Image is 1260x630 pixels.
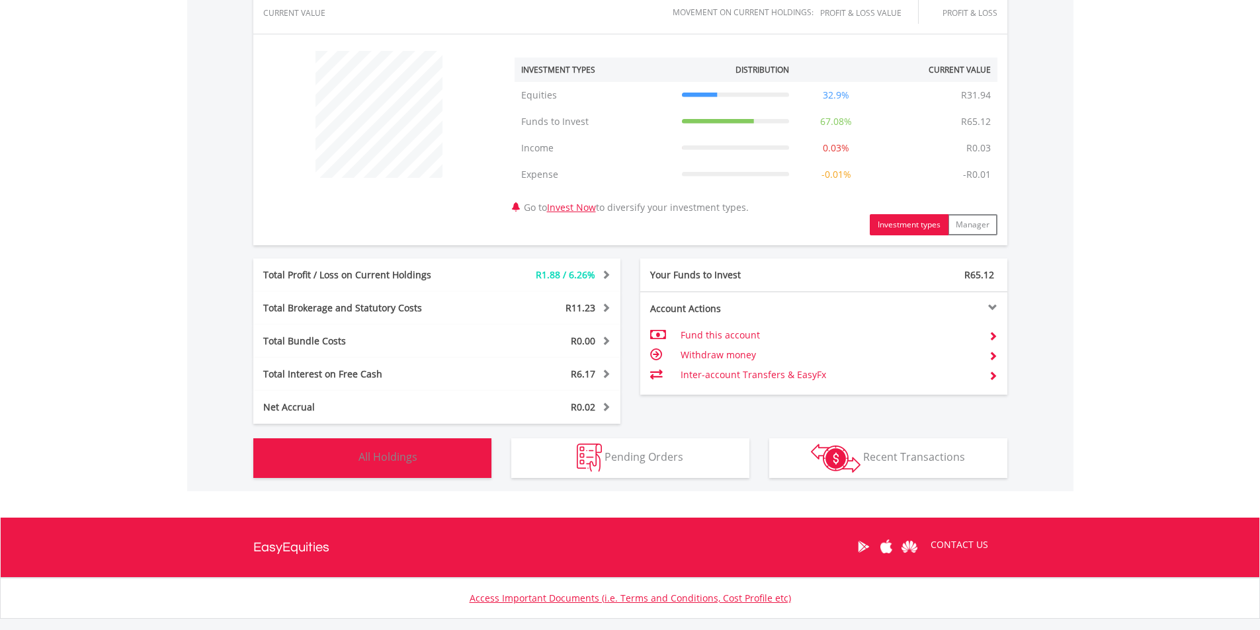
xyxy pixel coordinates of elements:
div: Distribution [735,64,789,75]
span: Pending Orders [605,450,683,464]
div: CURRENT VALUE [263,9,325,17]
a: Apple [875,526,898,567]
td: Expense [515,161,675,188]
td: Fund this account [681,325,978,345]
td: 0.03% [796,135,876,161]
button: Recent Transactions [769,438,1007,478]
div: Total Interest on Free Cash [253,368,468,381]
span: R0.02 [571,401,595,413]
div: Account Actions [640,302,824,315]
a: Huawei [898,526,921,567]
div: Profit & Loss [935,9,997,17]
td: R65.12 [954,108,997,135]
span: R11.23 [566,301,595,314]
div: Net Accrual [253,401,468,414]
a: EasyEquities [253,518,329,577]
img: transactions-zar-wht.png [811,444,861,473]
img: holdings-wht.png [327,444,356,472]
span: Recent Transactions [863,450,965,464]
img: pending_instructions-wht.png [577,444,602,472]
td: Withdraw money [681,345,978,365]
th: Current Value [876,58,997,82]
div: Total Brokerage and Statutory Costs [253,301,468,315]
a: Google Play [852,526,875,567]
div: Profit & Loss Value [820,9,918,17]
button: Investment types [870,214,948,235]
td: 32.9% [796,82,876,108]
span: R0.00 [571,335,595,347]
td: Equities [515,82,675,108]
a: Invest Now [547,201,596,214]
span: R65.12 [964,268,994,281]
div: Total Profit / Loss on Current Holdings [253,268,468,282]
a: Access Important Documents (i.e. Terms and Conditions, Cost Profile etc) [470,592,791,604]
td: Inter-account Transfers & EasyFx [681,365,978,385]
td: R31.94 [954,82,997,108]
div: Movement on Current Holdings: [673,8,814,17]
td: 67.08% [796,108,876,135]
span: R6.17 [571,368,595,380]
th: Investment Types [515,58,675,82]
td: Income [515,135,675,161]
td: -R0.01 [956,161,997,188]
td: R0.03 [960,135,997,161]
div: Go to to diversify your investment types. [505,44,1007,235]
span: R1.88 / 6.26% [536,268,595,281]
button: All Holdings [253,438,491,478]
div: Your Funds to Invest [640,268,824,282]
button: Pending Orders [511,438,749,478]
a: CONTACT US [921,526,997,563]
span: All Holdings [358,450,417,464]
td: Funds to Invest [515,108,675,135]
button: Manager [948,214,997,235]
td: -0.01% [796,161,876,188]
div: Total Bundle Costs [253,335,468,348]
